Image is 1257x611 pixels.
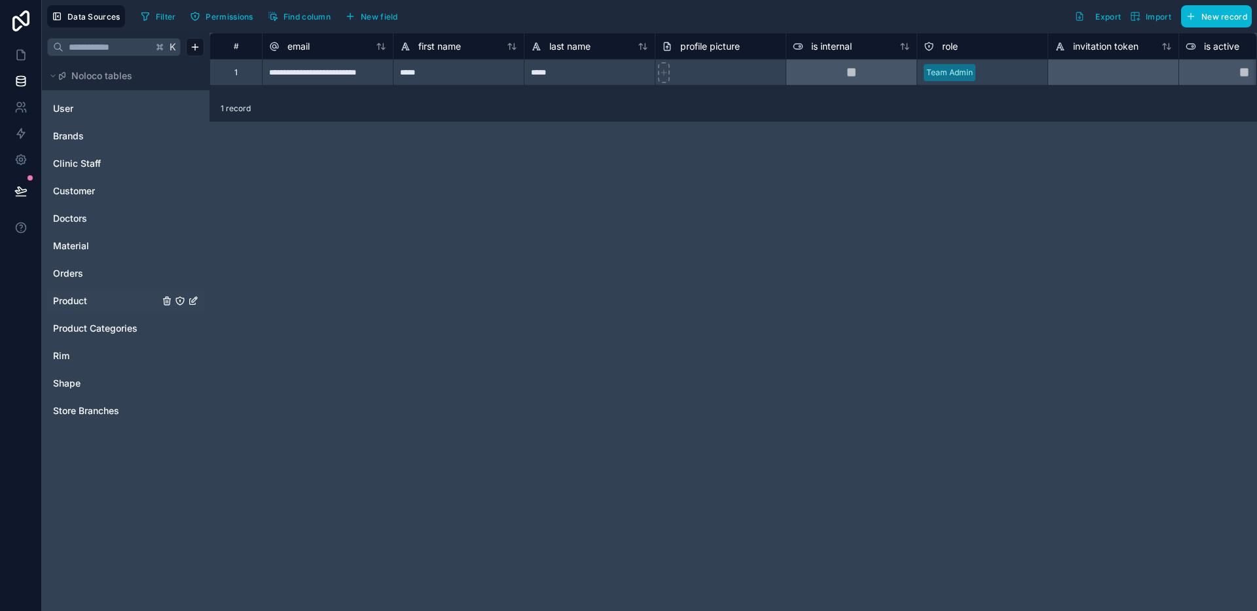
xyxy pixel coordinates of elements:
[1176,5,1252,27] a: New record
[53,239,89,253] span: Material
[926,67,973,79] div: Team Admin
[680,40,740,53] span: profile picture
[1125,5,1176,27] button: Import
[136,7,181,26] button: Filter
[53,404,119,417] span: Store Branches
[47,208,204,229] div: Doctors
[1201,12,1247,22] span: New record
[53,349,159,362] a: Rim
[47,400,204,421] div: Store Branches
[47,67,196,85] button: Noloco tables
[1181,5,1252,27] button: New record
[156,12,176,22] span: Filter
[47,153,204,174] div: Clinic Staff
[53,184,159,198] a: Customer
[53,322,159,335] a: Product Categories
[340,7,403,26] button: New field
[1070,5,1125,27] button: Export
[53,294,87,307] span: Product
[53,157,101,170] span: Clinic Staff
[53,239,159,253] a: Material
[67,12,120,22] span: Data Sources
[47,290,204,311] div: Product
[53,157,159,170] a: Clinic Staff
[53,377,159,390] a: Shape
[1146,12,1171,22] span: Import
[418,40,461,53] span: first name
[263,7,335,26] button: Find column
[53,102,73,115] span: User
[47,126,204,147] div: Brands
[47,98,204,119] div: User
[47,318,204,339] div: Product Categories
[168,43,177,52] span: K
[53,267,83,280] span: Orders
[283,12,331,22] span: Find column
[221,103,251,114] span: 1 record
[53,102,159,115] a: User
[1095,12,1121,22] span: Export
[942,40,958,53] span: role
[234,67,238,78] div: 1
[53,267,159,280] a: Orders
[287,40,310,53] span: email
[47,373,204,394] div: Shape
[53,294,159,307] a: Product
[53,404,159,417] a: Store Branches
[220,41,252,51] div: #
[71,69,132,82] span: Noloco tables
[185,7,257,26] button: Permissions
[361,12,398,22] span: New field
[47,236,204,256] div: Material
[53,130,84,143] span: Brands
[53,212,159,225] a: Doctors
[1204,40,1239,53] span: is active
[53,322,137,335] span: Product Categories
[53,349,69,362] span: Rim
[1073,40,1139,53] span: invitation token
[53,377,81,390] span: Shape
[47,181,204,201] div: Customer
[47,5,125,27] button: Data Sources
[185,7,263,26] a: Permissions
[549,40,591,53] span: last name
[53,130,159,143] a: Brands
[206,12,253,22] span: Permissions
[53,184,95,198] span: Customer
[53,212,87,225] span: Doctors
[47,345,204,366] div: Rim
[47,263,204,284] div: Orders
[811,40,852,53] span: is internal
